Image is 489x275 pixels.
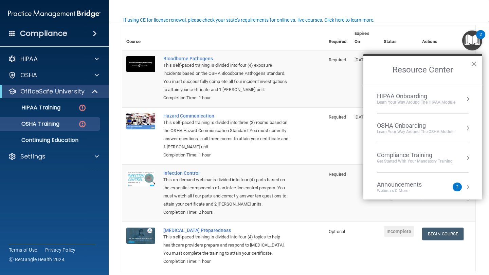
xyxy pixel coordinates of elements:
h4: Compliance [20,29,67,38]
div: Important message for [US_STATE] practices [389,192,470,200]
th: Expires On [350,25,380,50]
div: This on-demand webinar is divided into four (4) parts based on the essential components of an inf... [163,176,291,208]
a: Infection Control [163,170,291,176]
div: Webinars & More [377,188,435,194]
p: OfficeSafe University [20,87,85,96]
span: Incomplete [384,226,414,237]
div: Completion Time: 1 hour [163,94,291,102]
div: Compliance Training [377,151,453,159]
img: PMB logo [8,7,101,21]
p: HIPAA [20,55,38,63]
span: Ⓒ Rectangle Health 2024 [9,256,65,263]
a: Privacy Policy [45,247,76,253]
h2: Resource Center [363,56,482,84]
p: Continuing Education [4,137,97,144]
img: danger-circle.6113f641.png [78,104,87,112]
span: [DATE] [355,57,367,62]
span: Required [329,172,346,177]
a: OSHA [8,71,99,79]
div: OSHA Onboarding [377,122,454,129]
span: [DATE] [355,114,367,120]
a: [MEDICAL_DATA] Preparedness [163,228,291,233]
div: If using CE for license renewal, please check your state's requirements for online vs. live cours... [123,18,375,22]
span: Required [329,114,346,120]
th: Status [380,25,418,50]
a: Bloodborne Pathogens [163,56,291,61]
img: danger-circle.6113f641.png [78,120,87,128]
p: OSHA [20,71,37,79]
a: Settings [8,152,99,161]
span: Optional [329,229,345,234]
a: Begin Course [422,228,464,240]
div: Learn Your Way around the HIPAA module [377,100,455,105]
p: Settings [20,152,46,161]
div: Get Started with your mandatory training [377,158,453,164]
div: This self-paced training is divided into four (4) exposure incidents based on the OSHA Bloodborne... [163,61,291,94]
button: Open Resource Center, 2 new notifications [462,30,482,50]
a: OfficeSafe University [8,87,98,96]
a: Terms of Use [9,247,37,253]
div: HIPAA Onboarding [377,92,455,100]
span: Required [329,57,346,62]
div: This self-paced training is divided into three (3) rooms based on the OSHA Hazard Communication S... [163,119,291,151]
div: This self-paced training is divided into four (4) topics to help healthcare providers prepare and... [163,233,291,257]
div: Resource Center [363,54,482,199]
div: Completion Time: 1 hour [163,257,291,266]
div: 2 [479,35,482,43]
th: Required [325,25,350,50]
button: If using CE for license renewal, please check your state's requirements for online vs. live cours... [122,17,376,23]
a: HIPAA [8,55,99,63]
button: Close [471,58,477,69]
div: Learn your way around the OSHA module [377,129,454,135]
th: Course [122,25,159,50]
a: Hazard Communication [163,113,291,119]
div: Completion Time: 2 hours [163,208,291,216]
div: Completion Time: 1 hour [163,151,291,159]
div: Announcements [377,181,435,188]
p: OSHA Training [4,121,59,127]
p: HIPAA Training [4,104,60,111]
th: Actions [418,25,475,50]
